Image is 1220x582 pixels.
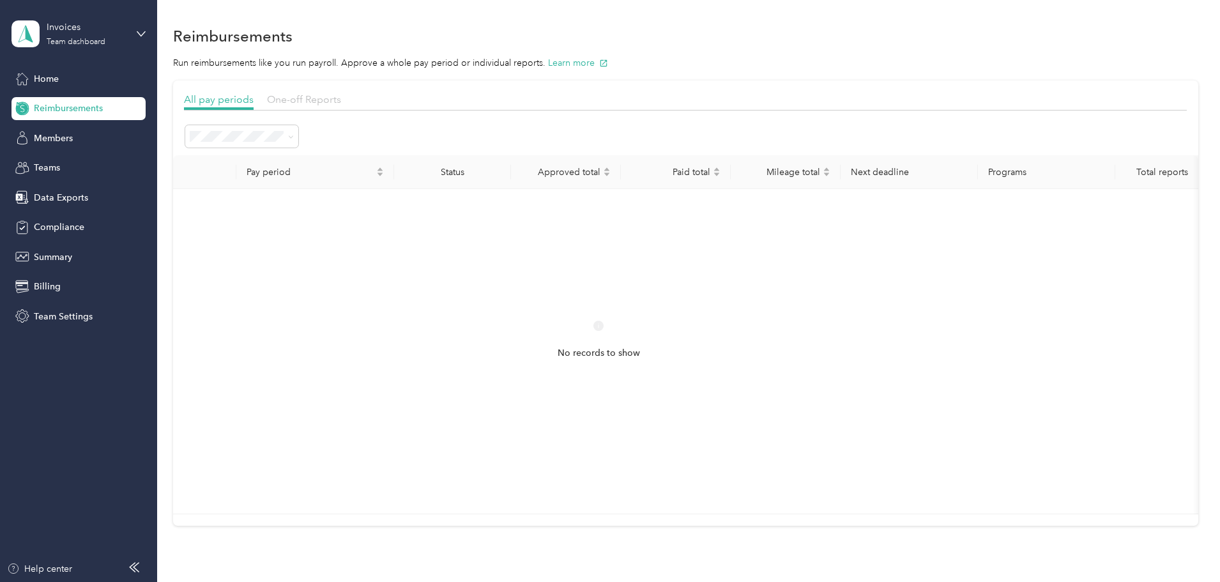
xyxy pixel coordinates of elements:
span: Data Exports [34,191,88,204]
span: One-off Reports [267,93,341,105]
th: Next deadline [841,155,978,189]
span: Team Settings [34,310,93,323]
iframe: Everlance-gr Chat Button Frame [1148,510,1220,582]
button: Help center [7,562,72,576]
span: caret-down [376,171,384,178]
h1: Reimbursements [173,29,293,43]
span: caret-down [713,171,721,178]
span: Reimbursements [34,102,103,115]
span: All pay periods [184,93,254,105]
span: Members [34,132,73,145]
th: Mileage total [731,155,841,189]
span: caret-down [603,171,611,178]
p: Run reimbursements like you run payroll. Approve a whole pay period or individual reports. [173,56,1198,70]
th: Pay period [236,155,394,189]
th: Paid total [621,155,731,189]
span: Home [34,72,59,86]
span: caret-up [603,165,611,173]
span: Approved total [521,167,600,178]
span: Pay period [247,167,374,178]
th: Approved total [511,155,621,189]
div: Team dashboard [47,38,105,46]
span: No records to show [558,346,640,360]
button: Learn more [548,56,608,70]
span: Summary [34,250,72,264]
div: Status [404,167,501,178]
th: Programs [978,155,1115,189]
span: caret-up [823,165,830,173]
th: Total reports [1115,155,1198,189]
span: Compliance [34,220,84,234]
span: caret-down [823,171,830,178]
div: Invoices [47,20,126,34]
span: caret-up [376,165,384,173]
span: caret-up [713,165,721,173]
span: Billing [34,280,61,293]
span: Teams [34,161,60,174]
span: Paid total [631,167,710,178]
span: Mileage total [741,167,820,178]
